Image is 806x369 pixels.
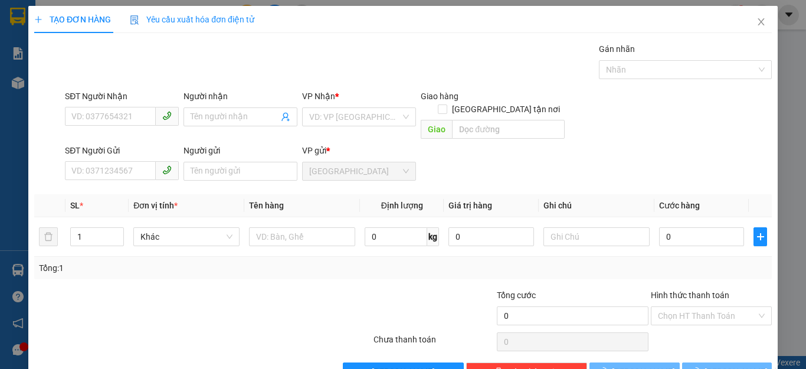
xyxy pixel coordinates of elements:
[539,194,654,217] th: Ghi chú
[70,201,80,210] span: SL
[184,144,297,157] div: Người gửi
[130,15,139,25] img: icon
[421,120,452,139] span: Giao
[756,17,766,27] span: close
[39,262,312,275] div: Tổng: 1
[34,15,42,24] span: plus
[497,290,536,300] span: Tổng cước
[447,103,564,116] span: [GEOGRAPHIC_DATA] tận nơi
[651,290,729,300] label: Hình thức thanh toán
[543,227,650,246] input: Ghi Chú
[599,44,635,54] label: Gán nhãn
[753,227,767,246] button: plus
[65,90,179,103] div: SĐT Người Nhận
[381,201,422,210] span: Định lượng
[249,227,355,246] input: VD: Bàn, Ghế
[372,333,496,354] div: Chưa thanh toán
[421,92,458,101] span: Giao hàng
[309,162,409,180] span: Quảng Sơn
[130,15,254,24] span: Yêu cầu xuất hóa đơn điện tử
[302,144,416,157] div: VP gửi
[39,227,58,246] button: delete
[140,228,232,246] span: Khác
[65,144,179,157] div: SĐT Người Gửi
[162,111,172,120] span: phone
[745,6,778,39] button: Close
[448,201,492,210] span: Giá trị hàng
[659,201,700,210] span: Cước hàng
[754,232,766,241] span: plus
[34,15,111,24] span: TẠO ĐƠN HÀNG
[281,112,290,122] span: user-add
[452,120,564,139] input: Dọc đường
[133,201,178,210] span: Đơn vị tính
[427,227,439,246] span: kg
[162,165,172,175] span: phone
[302,92,335,101] span: VP Nhận
[249,201,284,210] span: Tên hàng
[448,227,533,246] input: 0
[184,90,297,103] div: Người nhận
